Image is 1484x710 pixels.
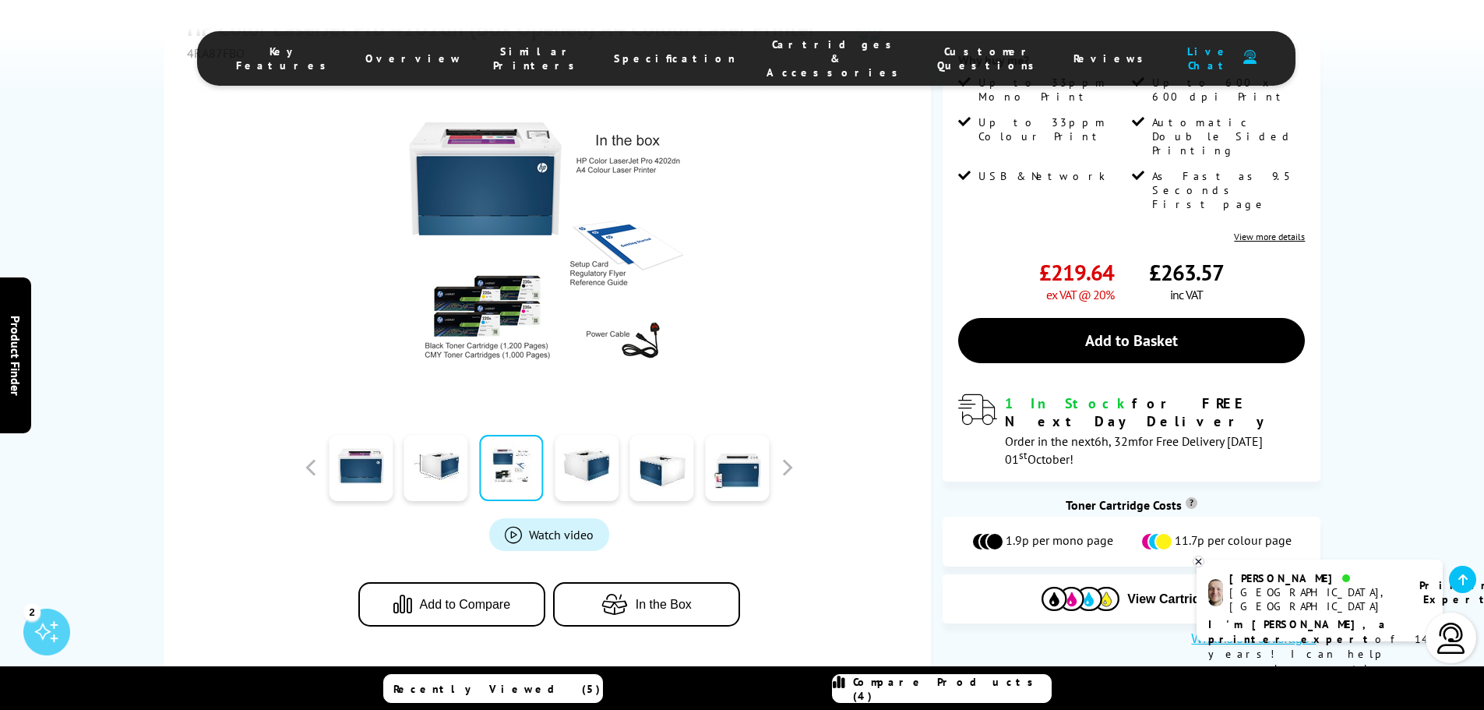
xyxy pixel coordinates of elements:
[1234,231,1305,242] a: View more details
[8,315,23,395] span: Product Finder
[1208,579,1223,606] img: ashley-livechat.png
[1208,617,1431,691] p: of 14 years! I can help you choose the right product
[1005,394,1305,430] div: for FREE Next Day Delivery
[1006,532,1113,551] span: 1.9p per mono page
[943,497,1320,513] div: Toner Cartridge Costs
[1243,50,1257,65] img: user-headset-duotone.svg
[489,518,609,551] a: Product_All_Videos
[1175,532,1292,551] span: 11.7p per colour page
[958,394,1305,466] div: modal_delivery
[1149,258,1224,287] span: £263.57
[1094,433,1138,449] span: 6h, 32m
[937,44,1042,72] span: Customer Questions
[1208,617,1390,646] b: I'm [PERSON_NAME], a printer expert
[1436,623,1467,654] img: user-headset-light.svg
[958,318,1305,363] a: Add to Basket
[832,674,1052,703] a: Compare Products (4)
[1186,497,1197,509] sup: Cost per page
[1039,258,1114,287] span: £219.64
[1005,433,1263,467] span: Order in the next for Free Delivery [DATE] 01 October!
[1046,287,1114,302] span: ex VAT @ 20%
[614,51,735,65] span: Specification
[397,92,702,397] img: HP Color LaserJet Pro 4202dn (Box Opened) Thumbnail
[23,603,41,620] div: 2
[1005,394,1132,412] span: 1 In Stock
[236,44,334,72] span: Key Features
[420,598,511,612] span: Add to Compare
[553,582,740,627] button: In the Box
[529,527,594,542] span: Watch video
[1042,587,1119,611] img: Cartridges
[358,582,545,627] button: Add to Compare
[1183,44,1235,72] span: Live Chat
[1019,448,1028,462] sup: st
[1152,169,1302,211] span: As Fast as 9.5 Seconds First page
[1170,287,1203,302] span: inc VAT
[954,586,1309,612] button: View Cartridges
[853,675,1051,703] span: Compare Products (4)
[1229,585,1400,613] div: [GEOGRAPHIC_DATA], [GEOGRAPHIC_DATA]
[978,169,1105,183] span: USB & Network
[767,37,906,79] span: Cartridges & Accessories
[393,682,601,696] span: Recently Viewed (5)
[1186,631,1320,647] button: What is 5% coverage?
[1152,115,1302,157] span: Automatic Double Sided Printing
[493,44,583,72] span: Similar Printers
[383,674,603,703] a: Recently Viewed (5)
[636,598,692,612] span: In the Box
[1229,571,1400,585] div: [PERSON_NAME]
[1127,592,1221,606] span: View Cartridges
[1073,51,1151,65] span: Reviews
[978,115,1128,143] span: Up to 33ppm Colour Print
[365,51,462,65] span: Overview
